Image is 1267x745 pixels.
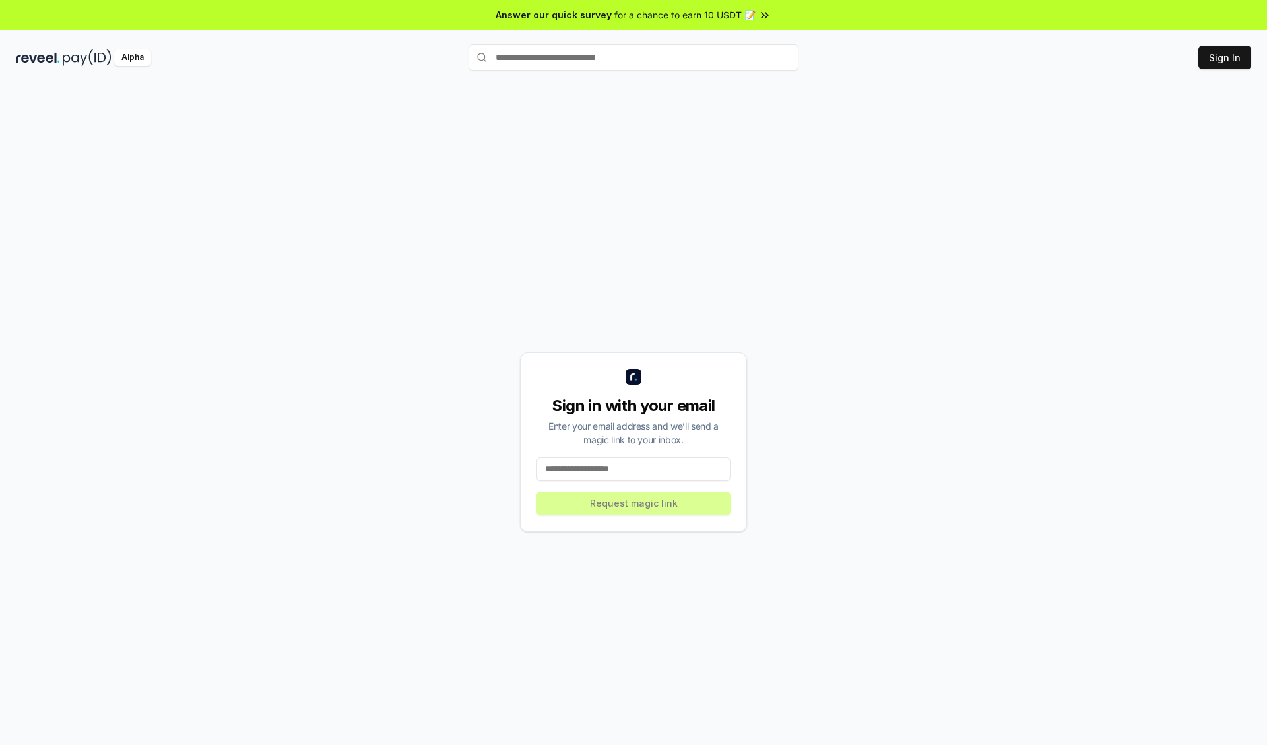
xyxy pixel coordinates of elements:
img: reveel_dark [16,49,60,66]
img: logo_small [626,369,641,385]
button: Sign In [1198,46,1251,69]
span: Answer our quick survey [496,8,612,22]
img: pay_id [63,49,112,66]
span: for a chance to earn 10 USDT 📝 [614,8,756,22]
div: Alpha [114,49,151,66]
div: Enter your email address and we’ll send a magic link to your inbox. [536,419,731,447]
div: Sign in with your email [536,395,731,416]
